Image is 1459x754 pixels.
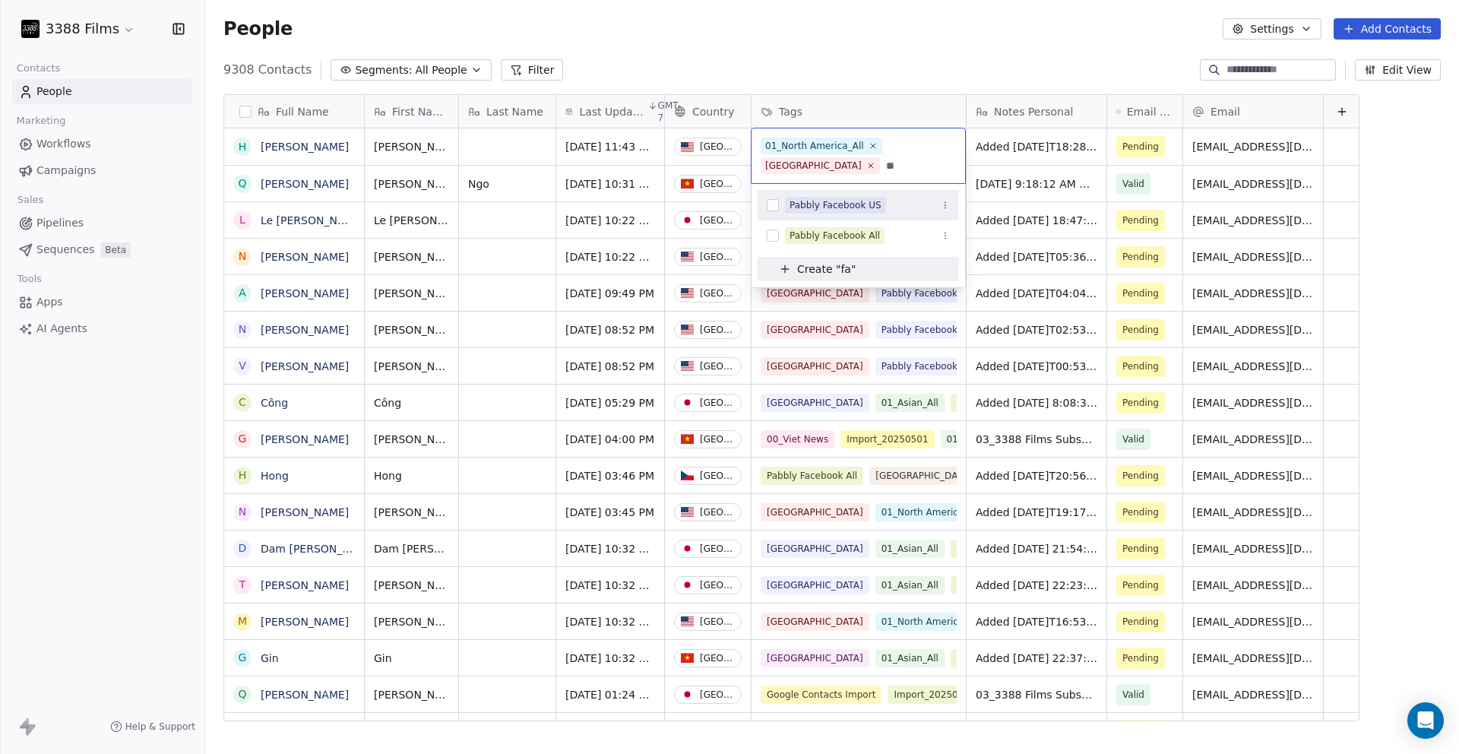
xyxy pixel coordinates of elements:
[765,159,862,173] div: [GEOGRAPHIC_DATA]
[797,261,840,277] span: Create "
[851,261,856,277] span: "
[765,139,864,153] div: 01_North America_All
[767,257,950,281] button: Create "fa"
[758,190,959,281] div: Suggestions
[790,198,881,212] div: Pabbly Facebook US
[790,229,880,242] div: Pabbly Facebook All
[840,261,851,277] span: fa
